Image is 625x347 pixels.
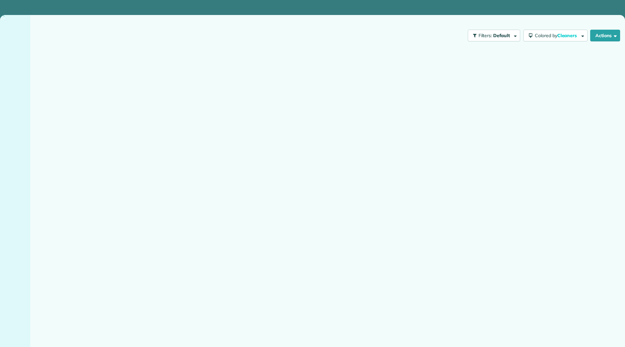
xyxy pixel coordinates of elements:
button: Actions [590,30,620,41]
span: Colored by [535,33,579,38]
span: Cleaners [557,33,578,38]
span: Default [493,33,510,38]
button: Filters: Default [468,30,520,41]
span: Filters: [479,33,492,38]
a: Filters: Default [465,30,520,41]
button: Colored byCleaners [523,30,588,41]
